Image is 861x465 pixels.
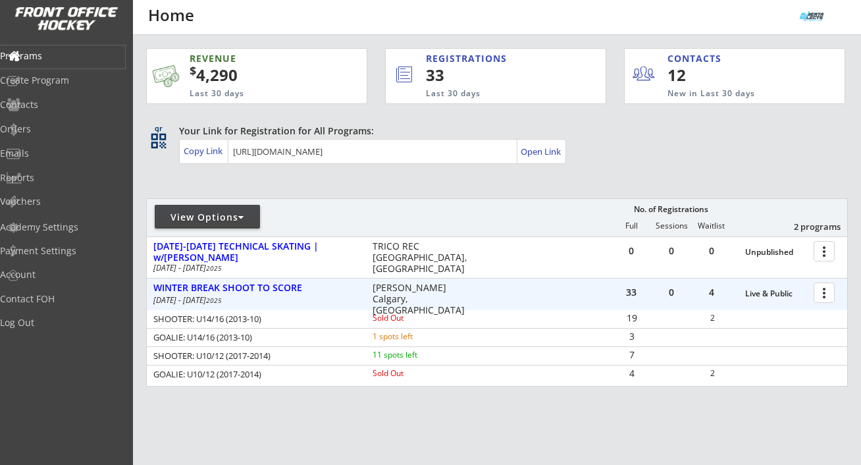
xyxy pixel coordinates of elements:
div: Sessions [652,221,691,231]
a: Open Link [521,142,562,161]
div: [PERSON_NAME] Calgary, [GEOGRAPHIC_DATA] [373,283,476,315]
button: more_vert [814,241,835,261]
div: 4,290 [190,64,325,86]
div: 33 [612,288,651,297]
div: [DATE] - [DATE] [153,264,355,272]
div: Full [612,221,651,231]
div: 2 programs [772,221,841,232]
div: SHOOTER: U10/12 (2017-2014) [153,352,355,360]
div: 1 spots left [373,333,457,341]
div: Open Link [521,146,562,157]
div: Sold Out [373,314,457,322]
button: more_vert [814,283,835,303]
div: 12 [667,64,748,86]
div: 4 [692,288,731,297]
div: 3 [612,332,651,341]
div: Live & Public [745,289,807,298]
div: REVENUE [190,52,309,65]
div: 0 [652,246,691,256]
div: Waitlist [691,221,731,231]
div: 0 [692,246,731,256]
div: 19 [612,314,651,323]
div: GOALIE: U14/16 (2013-10) [153,333,355,342]
sup: $ [190,63,196,78]
div: SHOOTER: U14/16 (2013-10) [153,315,355,323]
div: Copy Link [184,145,225,157]
div: qr [150,124,166,133]
div: [DATE] - [DATE] [153,296,355,304]
div: Last 30 days [426,88,552,99]
em: 2025 [206,296,222,305]
em: 2025 [206,263,222,273]
div: 11 spots left [373,351,457,359]
div: 0 [612,246,651,256]
div: New in Last 30 days [667,88,783,99]
div: Unpublished [745,248,807,257]
div: TRICO REC [GEOGRAPHIC_DATA], [GEOGRAPHIC_DATA] [373,241,476,274]
div: 0 [652,288,691,297]
button: qr_code [149,131,169,151]
div: 4 [612,369,651,378]
div: Last 30 days [190,88,309,99]
div: No. of Registrations [630,205,712,214]
div: 2 [693,369,732,377]
div: 2 [693,314,732,322]
div: Sold Out [373,369,457,377]
div: WINTER BREAK SHOOT TO SCORE [153,283,359,294]
div: GOALIE: U10/12 (2017-2014) [153,370,355,379]
div: CONTACTS [667,52,727,65]
div: [DATE]-[DATE] TECHNICAL SKATING | w/[PERSON_NAME] [153,241,359,263]
div: 7 [612,350,651,360]
div: 33 [426,64,561,86]
div: View Options [155,211,260,224]
div: Your Link for Registration for All Programs: [179,124,807,138]
div: REGISTRATIONS [426,52,550,65]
